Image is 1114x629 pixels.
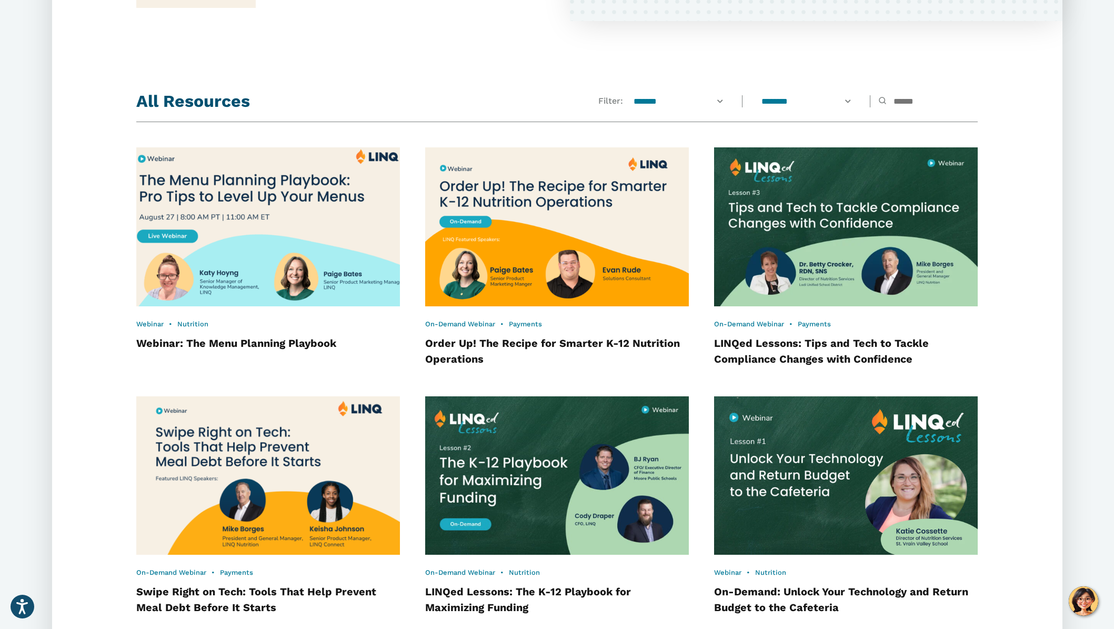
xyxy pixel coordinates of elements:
button: Hello, have a question? Let’s chat. [1069,586,1098,616]
a: Payments [798,320,831,328]
div: • [136,568,400,577]
div: • [425,568,689,577]
a: Webinar [714,568,741,576]
a: Webinar [136,320,164,328]
a: Payments [509,320,542,328]
img: LINQed Lesson Finance Thumbnail [425,396,689,555]
a: Nutrition [177,320,208,328]
a: On-Demand: Unlock Your Technology and Return Budget to the Cafeteria [714,585,968,614]
a: On-Demand Webinar [425,568,495,576]
img: LINQed Lessons 3 Compliance Webinar Thumbnail [714,147,978,306]
a: On-Demand Webinar [714,320,784,328]
a: LINQed Lessons: The K-12 Playbook for Maximizing Funding [425,585,631,614]
span: Filter: [598,95,623,107]
a: On-Demand Webinar [425,320,495,328]
div: • [425,320,689,329]
a: LINQed Lessons: Tips and Tech to Tackle Compliance Changes with Confidence [714,337,929,365]
a: Swipe Right on Tech: Tools That Help Prevent Meal Debt Before It Starts [136,585,376,614]
a: Payments [220,568,253,576]
h2: All Resources [136,89,250,113]
div: • [136,320,400,329]
img: Swipe Right on Tech [136,396,400,555]
div: • [714,568,978,577]
a: Nutrition [509,568,540,576]
a: On-Demand Webinar [136,568,206,576]
a: Order Up! The Recipe for Smarter K-12 Nutrition Operations [425,337,680,365]
div: • [714,320,978,329]
img: LINQed Lessons - 1 [714,396,978,555]
a: Nutrition [755,568,786,576]
a: Webinar: The Menu Planning Playbook [136,337,336,350]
